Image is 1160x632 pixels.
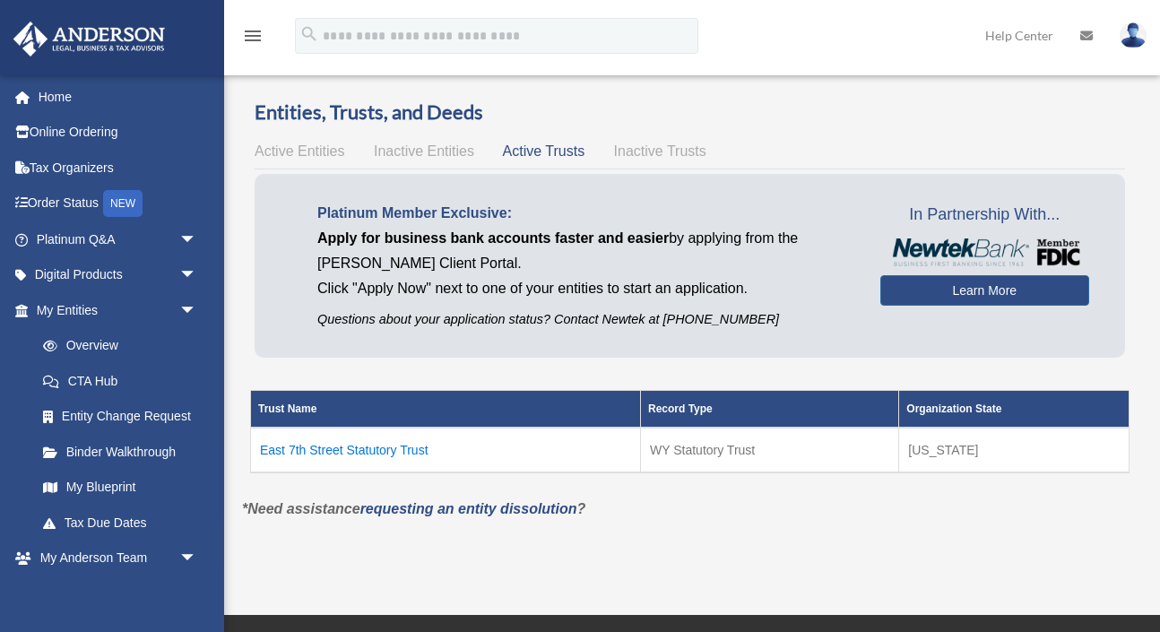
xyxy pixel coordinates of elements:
span: arrow_drop_down [179,541,215,577]
img: NewtekBankLogoSM.png [889,238,1080,266]
div: NEW [103,190,143,217]
a: My Anderson Teamarrow_drop_down [13,541,224,576]
a: Entity Change Request [25,399,215,435]
span: arrow_drop_down [179,292,215,329]
span: In Partnership With... [880,201,1089,229]
img: Anderson Advisors Platinum Portal [8,22,170,56]
th: Organization State [899,391,1130,429]
em: *Need assistance ? [242,501,585,516]
a: Binder Walkthrough [25,434,215,470]
a: requesting an entity dissolution [360,501,577,516]
img: User Pic [1120,22,1147,48]
span: Active Entities [255,143,344,159]
a: Digital Productsarrow_drop_down [13,257,224,293]
td: East 7th Street Statutory Trust [251,428,641,472]
p: by applying from the [PERSON_NAME] Client Portal. [317,226,853,276]
a: Home [13,79,224,115]
th: Trust Name [251,391,641,429]
a: menu [242,31,264,47]
a: My Blueprint [25,470,215,506]
p: Platinum Member Exclusive: [317,201,853,226]
span: arrow_drop_down [179,221,215,258]
a: Learn More [880,275,1089,306]
a: Order StatusNEW [13,186,224,222]
i: menu [242,25,264,47]
p: Questions about your application status? Contact Newtek at [PHONE_NUMBER] [317,308,853,331]
a: Tax Due Dates [25,505,215,541]
i: search [299,24,319,44]
a: My Entitiesarrow_drop_down [13,292,215,328]
span: Apply for business bank accounts faster and easier [317,230,669,246]
span: arrow_drop_down [179,257,215,294]
a: CTA Hub [25,363,215,399]
a: Online Ordering [13,115,224,151]
p: Click "Apply Now" next to one of your entities to start an application. [317,276,853,301]
a: Platinum Q&Aarrow_drop_down [13,221,224,257]
span: Inactive Entities [374,143,474,159]
h3: Entities, Trusts, and Deeds [255,99,1125,126]
span: Active Trusts [503,143,585,159]
td: WY Statutory Trust [641,428,899,472]
span: Inactive Trusts [614,143,706,159]
th: Record Type [641,391,899,429]
td: [US_STATE] [899,428,1130,472]
a: Tax Organizers [13,150,224,186]
a: Overview [25,328,206,364]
